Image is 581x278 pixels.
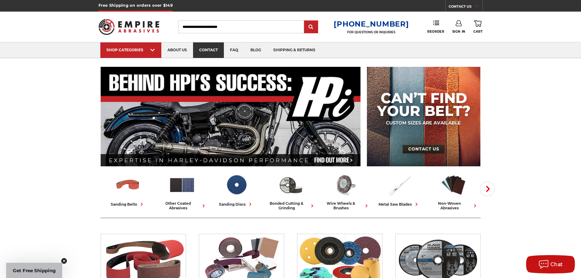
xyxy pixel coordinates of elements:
[6,263,62,278] div: Get Free ShippingClose teaser
[106,48,155,52] div: SHOP CATEGORIES
[157,201,207,210] div: other coated abrasives
[193,42,224,58] a: contact
[473,20,482,34] a: Cart
[526,255,575,273] button: Chat
[427,20,444,33] a: Reorder
[449,3,482,12] a: CONTACT US
[305,21,317,33] input: Submit
[551,262,563,267] span: Chat
[334,20,409,28] a: [PHONE_NUMBER]
[103,172,152,208] a: sanding belts
[320,201,370,210] div: wire wheels & brushes
[429,172,478,210] a: non-woven abrasives
[224,42,244,58] a: faq
[375,172,424,208] a: metal saw blades
[429,201,478,210] div: non-woven abrasives
[320,172,370,210] a: wire wheels & brushes
[161,42,193,58] a: about us
[334,30,409,34] p: FOR QUESTIONS OR INQUIRIES
[427,30,444,34] span: Reorder
[61,258,67,264] button: Close teaser
[212,172,261,208] a: sanding discs
[480,182,495,196] button: Next
[378,201,420,208] div: metal saw blades
[157,172,207,210] a: other coated abrasives
[219,201,253,208] div: sanding discs
[473,30,482,34] span: Cart
[266,201,315,210] div: bonded cutting & grinding
[367,67,480,166] img: promo banner for custom belts.
[452,30,465,34] span: Sign In
[277,172,304,198] img: Bonded Cutting & Grinding
[244,42,267,58] a: blog
[114,172,141,198] img: Sanding Belts
[440,172,467,198] img: Non-woven Abrasives
[267,42,321,58] a: shipping & returns
[386,172,413,198] img: Metal Saw Blades
[223,172,250,198] img: Sanding Discs
[99,15,160,39] img: Empire Abrasives
[13,268,56,273] span: Get Free Shipping
[169,172,195,198] img: Other Coated Abrasives
[101,67,361,166] img: Banner for an interview featuring Horsepower Inc who makes Harley performance upgrades featured o...
[266,172,315,210] a: bonded cutting & grinding
[332,172,358,198] img: Wire Wheels & Brushes
[111,201,145,208] div: sanding belts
